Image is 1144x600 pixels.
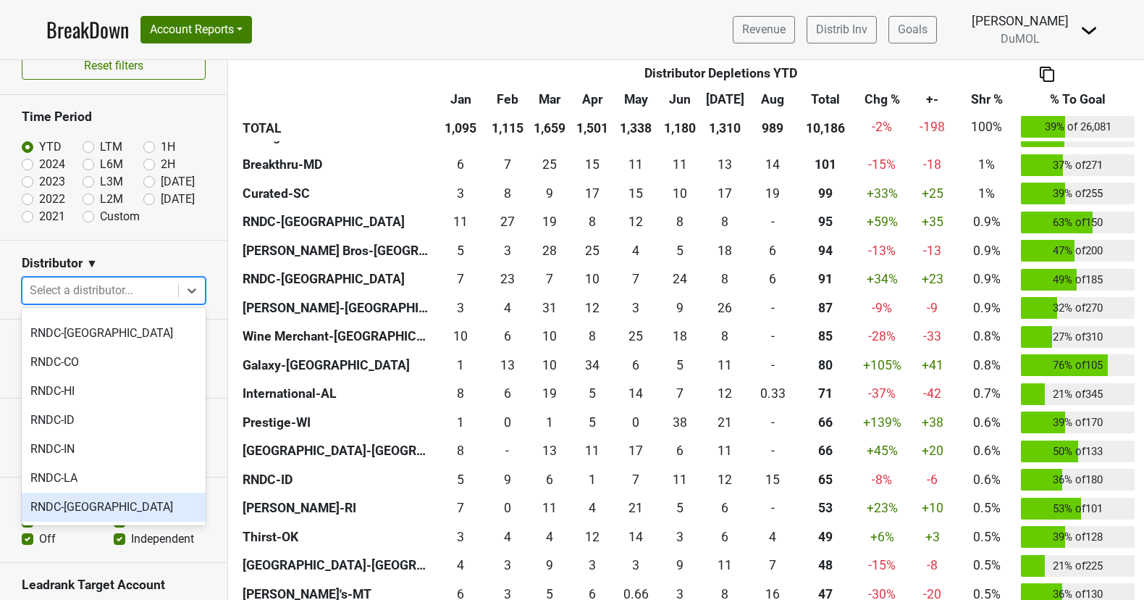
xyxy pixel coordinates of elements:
td: 10.167 [659,179,701,208]
a: Goals [888,16,937,43]
td: 3.5 [487,293,529,322]
div: 13 [704,155,746,174]
div: RNDC-SD [22,522,206,551]
th: 1,095 [434,112,487,141]
td: 0 [613,408,659,437]
div: 0.33 [753,384,793,403]
th: 84.998 [796,322,854,351]
div: 87 [799,299,851,317]
td: -13 % [855,236,909,265]
td: 12.667 [487,351,529,380]
th: 1,310 [701,112,750,141]
div: 12 [704,384,746,403]
td: 0 [749,322,796,351]
label: [DATE] [161,173,195,191]
th: Shr %: activate to sort column ascending [956,86,1018,112]
div: 6 [438,155,483,174]
th: 989 [749,112,796,141]
div: 25 [532,155,568,174]
div: 10 [532,327,568,346]
td: 6.334 [659,437,701,466]
span: -2% [872,120,892,134]
th: Feb: activate to sort column ascending [487,86,529,112]
th: 65.842 [796,437,854,466]
label: 2021 [39,208,65,225]
div: 4 [616,241,655,260]
div: -42 [912,384,952,403]
div: 7 [532,270,568,288]
div: 6 [616,356,655,375]
div: -9 [912,299,952,317]
td: +33 % [855,179,909,208]
div: RNDC-[GEOGRAPHIC_DATA] [22,493,206,522]
img: Copy to clipboard [1040,67,1054,82]
div: 34 [574,356,609,375]
td: 12.16 [571,293,613,322]
td: 8.12 [659,208,701,237]
div: 0 [490,413,525,432]
td: 0.6% [956,408,1018,437]
th: Mar: activate to sort column ascending [529,86,571,112]
div: 11 [616,155,655,174]
label: Custom [100,208,140,225]
div: 12 [616,212,655,231]
div: 8 [438,384,483,403]
th: International-AL [239,380,434,409]
div: 8 [704,270,746,288]
div: 11 [662,155,697,174]
div: [PERSON_NAME] [972,12,1069,30]
td: -15 % [855,151,909,180]
div: 94 [799,241,851,260]
td: 1 [529,408,571,437]
div: 25 [616,327,655,346]
td: 18.86 [529,208,571,237]
td: 17.001 [613,437,659,466]
div: -13 [912,241,952,260]
th: 94.500 [796,208,854,237]
td: 17.66 [701,236,750,265]
td: 14 [749,151,796,180]
td: 0 [749,437,796,466]
td: 11.333 [701,437,750,466]
div: 10 [574,270,609,288]
div: 21 [704,413,746,432]
a: BreakDown [46,14,129,45]
td: 4 [613,236,659,265]
th: 87.312 [796,293,854,322]
th: Wine Merchant-[GEOGRAPHIC_DATA] [239,322,434,351]
td: 1 [434,408,487,437]
label: YTD [39,138,62,156]
button: Reset filters [22,52,206,80]
div: 18 [704,241,746,260]
td: 27.14 [487,208,529,237]
span: DuMOL [1001,32,1040,46]
td: 23.3 [487,265,529,294]
div: 9 [662,299,697,317]
td: 13.666 [613,380,659,409]
div: 11 [704,356,746,375]
div: 19 [532,212,568,231]
div: 23 [490,270,525,288]
label: LTM [100,138,122,156]
span: ▼ [86,255,98,272]
td: 10.333 [529,351,571,380]
td: 0.6% [956,437,1018,466]
td: 0.9% [956,265,1018,294]
td: 1% [956,179,1018,208]
td: 19 [749,179,796,208]
div: 11 [438,212,483,231]
td: 5.832 [487,322,529,351]
td: 33.5 [571,351,613,380]
div: 31 [532,299,568,317]
div: 1 [438,413,483,432]
td: 9.999 [434,322,487,351]
th: 90.968 [796,265,854,294]
th: 1,115 [487,112,529,141]
td: 37.669 [659,408,701,437]
div: 0 [616,413,655,432]
div: 10 [438,327,483,346]
div: 5 [662,356,697,375]
th: May: activate to sort column ascending [613,86,659,112]
td: +105 % [855,351,909,380]
td: 8.46 [701,208,750,237]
